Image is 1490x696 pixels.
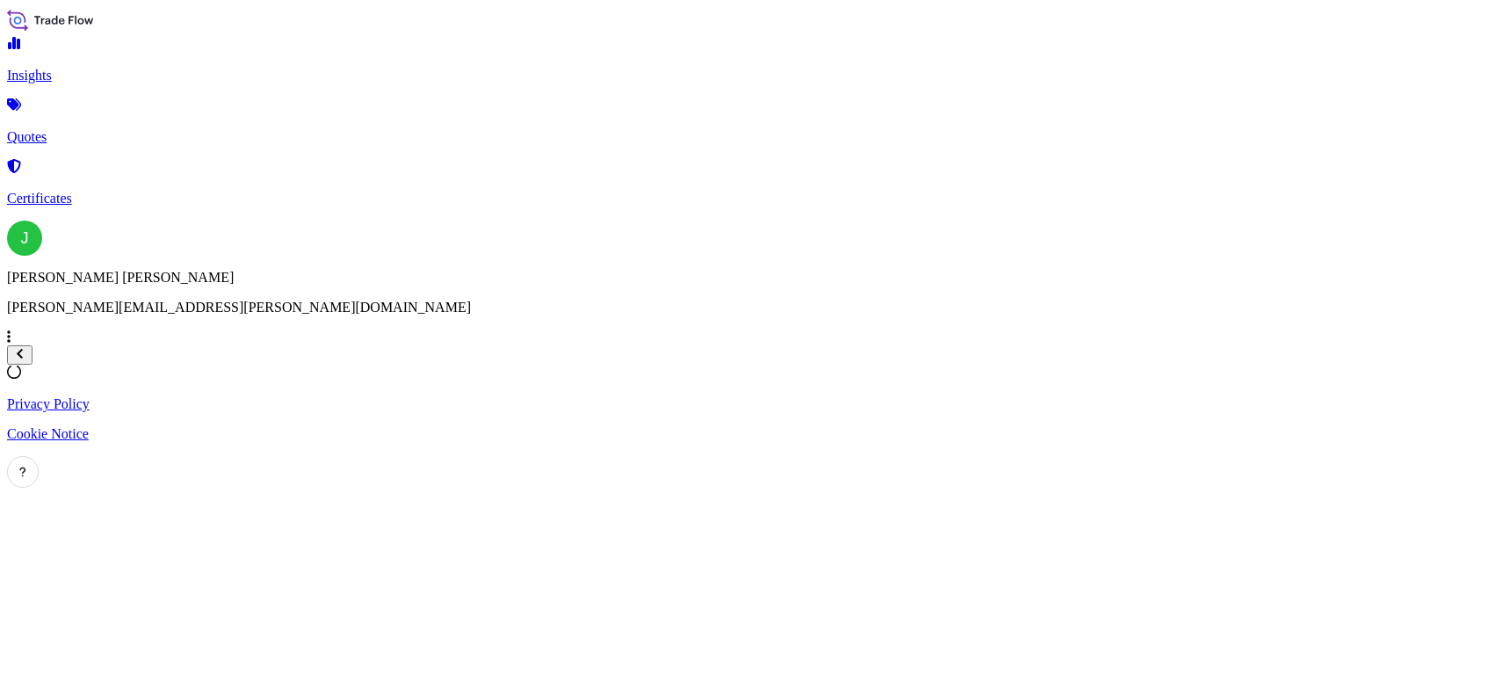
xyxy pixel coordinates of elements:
[21,229,29,247] span: J
[7,365,1483,382] div: Loading
[7,99,1483,145] a: Quotes
[7,191,1483,207] p: Certificates
[7,38,1483,83] a: Insights
[7,270,1483,286] p: [PERSON_NAME] [PERSON_NAME]
[7,161,1483,207] a: Certificates
[7,426,1483,442] a: Cookie Notice
[7,300,1483,315] p: [PERSON_NAME][EMAIL_ADDRESS][PERSON_NAME][DOMAIN_NAME]
[7,129,1483,145] p: Quotes
[7,68,1483,83] p: Insights
[7,396,1483,412] a: Privacy Policy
